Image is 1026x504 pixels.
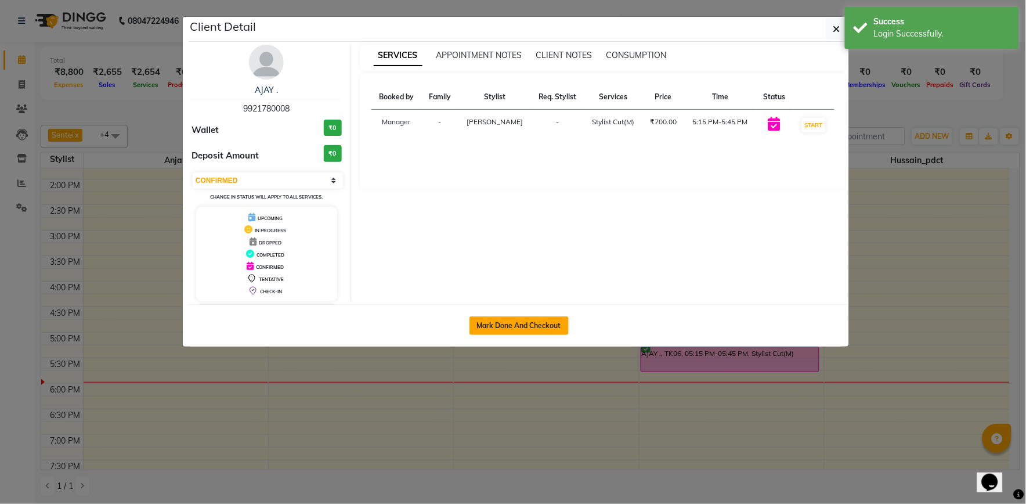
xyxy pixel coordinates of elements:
[458,85,531,110] th: Stylist
[371,85,422,110] th: Booked by
[756,85,793,110] th: Status
[531,110,584,141] td: -
[259,276,284,282] span: TENTATIVE
[249,45,284,80] img: avatar
[467,117,523,126] span: [PERSON_NAME]
[591,117,635,127] div: Stylist Cut(M)
[977,458,1014,492] iframe: chat widget
[436,50,522,60] span: APPOINTMENT NOTES
[256,264,284,270] span: CONFIRMED
[536,50,593,60] span: CLIENT NOTES
[192,124,219,137] span: Wallet
[469,316,569,335] button: Mark Done And Checkout
[649,117,677,127] div: ₹700.00
[421,110,458,141] td: -
[802,118,826,132] button: START
[421,85,458,110] th: Family
[255,85,278,95] a: AJAY .
[874,16,1010,28] div: Success
[371,110,422,141] td: Manager
[192,149,259,163] span: Deposit Amount
[584,85,642,110] th: Services
[606,50,667,60] span: CONSUMPTION
[874,28,1010,40] div: Login Successfully.
[374,45,422,66] span: SERVICES
[324,145,342,162] h3: ₹0
[685,110,756,141] td: 5:15 PM-5:45 PM
[256,252,284,258] span: COMPLETED
[210,194,323,200] small: Change in status will apply to all services.
[243,103,290,114] span: 9921780008
[642,85,684,110] th: Price
[324,120,342,136] h3: ₹0
[255,228,286,233] span: IN PROGRESS
[259,240,281,246] span: DROPPED
[531,85,584,110] th: Req. Stylist
[190,18,256,35] h5: Client Detail
[260,289,282,294] span: CHECK-IN
[258,215,283,221] span: UPCOMING
[685,85,756,110] th: Time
